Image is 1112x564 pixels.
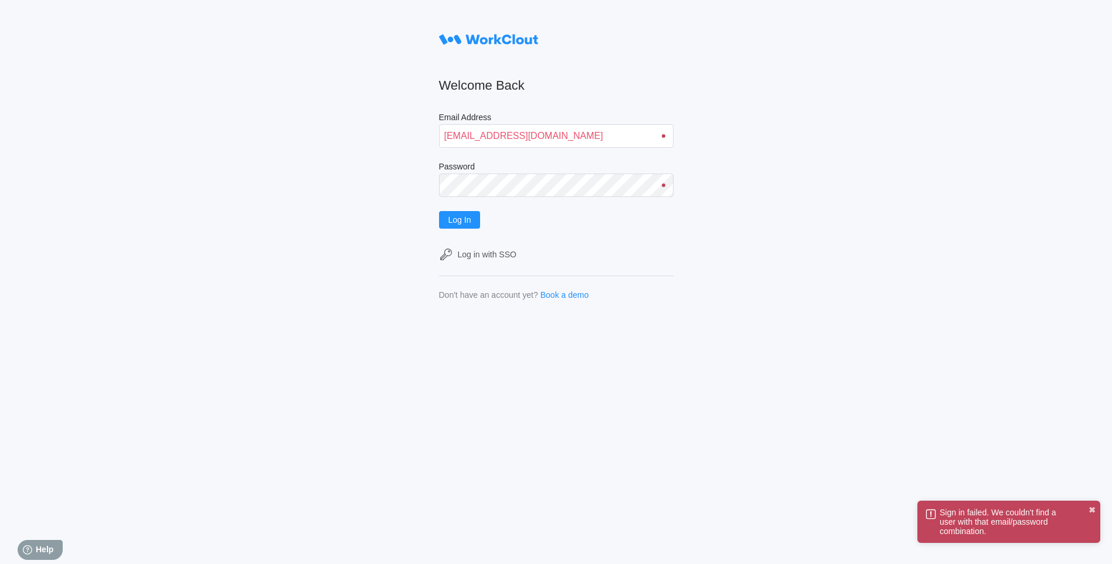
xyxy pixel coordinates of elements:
label: Password [439,162,674,174]
label: Email Address [439,113,674,124]
button: Log In [439,211,481,229]
input: Enter your email [439,124,674,148]
div: Log in with SSO [458,250,516,259]
a: Book a demo [540,290,589,300]
div: Sign in failed. We couldn't find a user with that email/password combination. [940,508,1064,536]
span: Log In [448,216,471,224]
button: close [1089,505,1096,515]
a: Log in with SSO [439,247,674,261]
h2: Welcome Back [439,77,674,94]
div: Don't have an account yet? [439,290,538,300]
